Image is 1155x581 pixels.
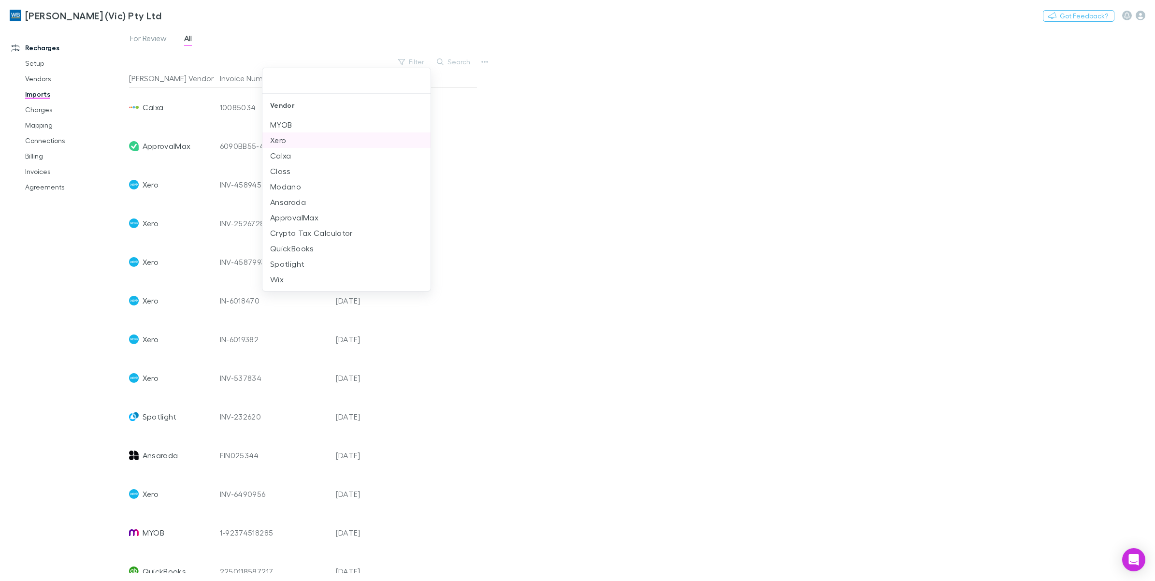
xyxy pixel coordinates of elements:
[262,241,431,256] li: QuickBooks
[262,210,431,225] li: ApprovalMax
[262,225,431,241] li: Crypto Tax Calculator
[262,148,431,163] li: Calxa
[262,272,431,287] li: Wix
[262,132,431,148] li: Xero
[262,256,431,272] li: Spotlight
[262,94,431,117] div: Vendor
[262,194,431,210] li: Ansarada
[262,117,431,132] li: MYOB
[262,163,431,179] li: Class
[262,179,431,194] li: Modano
[1122,548,1145,571] div: Open Intercom Messenger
